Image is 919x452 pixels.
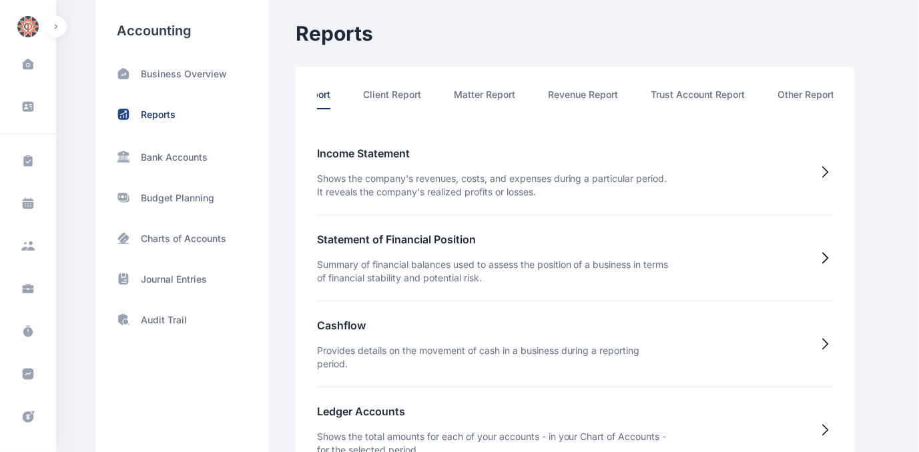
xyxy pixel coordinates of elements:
[818,336,834,352] img: RightArrow.2f693c0b.svg
[141,67,227,81] p: Business Overview
[117,231,248,245] a: Charts of Accounts
[317,231,671,247] h5: Statement of Financial Position
[117,313,130,327] img: shield-search.e37bf0af.svg
[818,422,834,438] img: RightArrow.2f693c0b.svg
[117,191,130,205] img: moneys.97c8a2cc.svg
[117,67,248,81] a: Business Overview
[317,172,671,199] p: Shows the company's revenues, costs, and expenses during a particular period. It reveals the comp...
[141,151,208,164] p: Bank Accounts
[818,164,834,180] img: RightArrow.2f693c0b.svg
[117,191,248,205] a: Budget Planning
[117,148,248,164] a: Bank Accounts
[651,88,745,109] li: Trust Account Report
[317,317,671,333] h5: Cashflow
[117,107,248,121] a: Reports
[317,344,671,371] p: Provides details on the movement of cash in a business during a reporting period.
[818,250,834,266] img: RightArrow.2f693c0b.svg
[141,232,226,245] p: Charts of Accounts
[117,272,130,286] img: archive-book.469f2b76.svg
[317,403,671,419] h5: Ledger Accounts
[363,88,421,109] li: Client Report
[778,88,835,109] li: Other Report
[317,145,671,161] h5: Income Statement
[317,258,671,285] p: Summary of financial balances used to assess the position of a business in terms of financial sta...
[117,21,248,40] h3: Accounting
[117,272,248,286] a: Journal Entries
[454,88,515,109] li: Matter Report
[296,21,855,45] h2: Reports
[141,191,214,205] p: Budget Planning
[141,108,176,121] p: Reports
[117,313,248,327] a: Audit Trail
[141,313,187,327] p: Audit Trail
[117,67,130,81] img: home-trend-up.185bc2c3.svg
[117,107,130,121] img: status-up.570d3177.svg
[117,231,130,245] img: card-pos.ab3033c8.svg
[141,273,207,286] p: Journal Entries
[117,149,130,163] img: SideBarBankIcon.97256624.svg
[548,88,618,109] li: Revenue Report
